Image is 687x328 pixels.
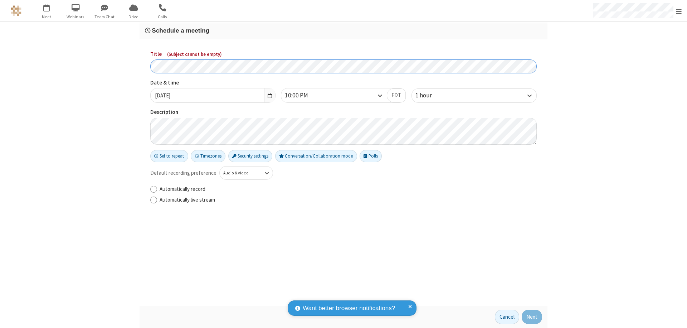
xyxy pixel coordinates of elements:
button: Set to repeat [150,150,188,162]
label: Date & time [150,79,276,87]
button: Cancel [495,310,519,324]
div: 1 hour [415,91,444,100]
button: Security settings [228,150,273,162]
span: ( Subject cannot be empty ) [167,51,222,57]
label: Title [150,50,537,58]
label: Automatically live stream [160,196,537,204]
img: QA Selenium DO NOT DELETE OR CHANGE [11,5,21,16]
button: EDT [387,88,406,103]
span: Schedule a meeting [152,27,209,34]
span: Webinars [62,14,89,20]
span: Meet [33,14,60,20]
span: Default recording preference [150,169,216,177]
div: 10:00 PM [285,91,320,100]
span: Want better browser notifications? [303,304,395,313]
button: Polls [360,150,382,162]
span: Drive [120,14,147,20]
button: Next [522,310,542,324]
button: Conversation/Collaboration mode [275,150,357,162]
div: Audio & video [223,170,257,176]
span: Team Chat [91,14,118,20]
label: Description [150,108,537,116]
label: Automatically record [160,185,537,193]
span: Calls [149,14,176,20]
button: Timezones [191,150,225,162]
